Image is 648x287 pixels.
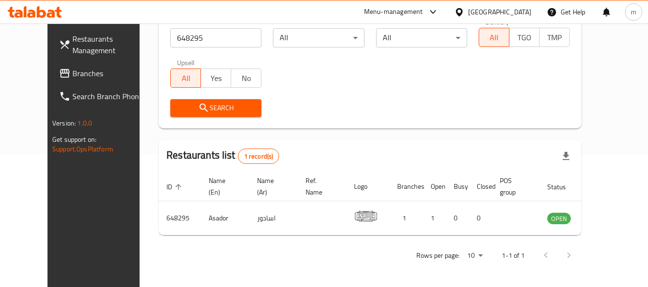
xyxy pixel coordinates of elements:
[51,85,156,108] a: Search Branch Phone
[485,18,509,25] label: Delivery
[52,133,96,146] span: Get support on:
[469,172,492,201] th: Closed
[231,69,261,88] button: No
[209,175,238,198] span: Name (En)
[483,31,506,45] span: All
[468,7,531,17] div: [GEOGRAPHIC_DATA]
[159,201,201,235] td: 648295
[175,71,197,85] span: All
[416,250,459,262] p: Rows per page:
[502,250,525,262] p: 1-1 of 1
[547,213,571,224] span: OPEN
[446,201,469,235] td: 0
[201,201,249,235] td: Asador
[200,69,231,88] button: Yes
[238,152,279,161] span: 1 record(s)
[249,201,298,235] td: اسادور
[389,172,423,201] th: Branches
[547,181,578,193] span: Status
[423,201,446,235] td: 1
[52,117,76,129] span: Version:
[423,172,446,201] th: Open
[205,71,227,85] span: Yes
[479,28,509,47] button: All
[51,62,156,85] a: Branches
[72,91,148,102] span: Search Branch Phone
[170,69,201,88] button: All
[178,102,254,114] span: Search
[177,59,195,66] label: Upsell
[509,28,540,47] button: TGO
[346,172,389,201] th: Logo
[469,201,492,235] td: 0
[166,181,185,193] span: ID
[257,175,286,198] span: Name (Ar)
[159,172,623,235] table: enhanced table
[543,31,566,45] span: TMP
[170,28,261,47] input: Search for restaurant name or ID..
[513,31,536,45] span: TGO
[500,175,528,198] span: POS group
[238,149,280,164] div: Total records count
[235,71,258,85] span: No
[72,68,148,79] span: Branches
[554,145,577,168] div: Export file
[52,143,113,155] a: Support.OpsPlatform
[376,28,467,47] div: All
[389,201,423,235] td: 1
[539,28,570,47] button: TMP
[364,6,423,18] div: Menu-management
[170,99,261,117] button: Search
[77,117,92,129] span: 1.0.0
[463,249,486,263] div: Rows per page:
[631,7,636,17] span: m
[354,204,378,228] img: Asador
[51,27,156,62] a: Restaurants Management
[306,175,335,198] span: Ref. Name
[166,148,279,164] h2: Restaurants list
[273,28,364,47] div: All
[446,172,469,201] th: Busy
[72,33,148,56] span: Restaurants Management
